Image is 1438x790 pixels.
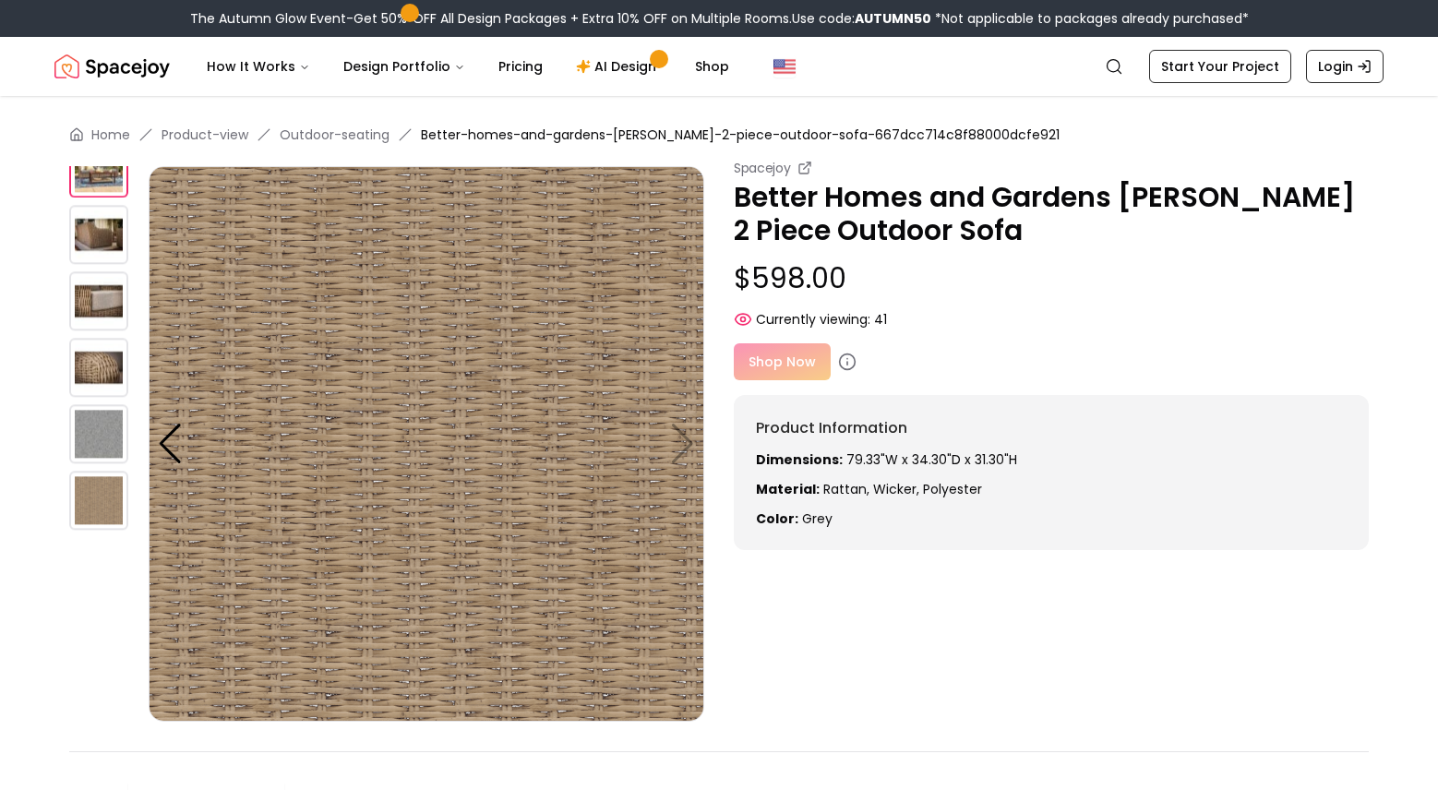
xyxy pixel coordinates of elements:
small: Spacejoy [734,159,790,177]
img: Spacejoy Logo [54,48,170,85]
button: Design Portfolio [329,48,480,85]
span: 41 [874,310,887,329]
img: https://storage.googleapis.com/spacejoy-main/assets/667dcc714c8f88000dcfe921/product_1_5cc6li3a60a2 [69,138,128,197]
a: Outdoor-seating [280,126,389,144]
button: How It Works [192,48,325,85]
strong: Material: [756,480,820,498]
p: 79.33"W x 34.30"D x 31.30"H [756,450,1347,469]
a: Start Your Project [1149,50,1291,83]
a: Product-view [162,126,248,144]
a: Shop [680,48,744,85]
div: The Autumn Glow Event-Get 50% OFF All Design Packages + Extra 10% OFF on Multiple Rooms. [190,9,1249,28]
img: United States [773,55,796,78]
img: https://storage.googleapis.com/spacejoy-main/assets/667dcc714c8f88000dcfe921/product_3_8cnp2heg20ca [69,271,128,330]
img: https://storage.googleapis.com/spacejoy-main/assets/667dcc714c8f88000dcfe921/product_2_n1a7m94g77kf [69,205,128,264]
span: grey [802,509,833,528]
strong: Dimensions: [756,450,843,469]
p: $598.00 [734,262,1369,295]
img: https://storage.googleapis.com/spacejoy-main/assets/667dcc714c8f88000dcfe921/product_1_d300p9n519c [69,471,128,530]
span: Currently viewing: [756,310,870,329]
b: AUTUMN50 [855,9,931,28]
img: https://storage.googleapis.com/spacejoy-main/assets/667dcc714c8f88000dcfe921/product_4_63l67idpn19 [69,338,128,397]
img: https://storage.googleapis.com/spacejoy-main/assets/667dcc714c8f88000dcfe921/product_0_6p1h5cag15jb [69,404,128,463]
p: Better Homes and Gardens [PERSON_NAME] 2 Piece Outdoor Sofa [734,181,1369,247]
nav: breadcrumb [69,126,1369,144]
h6: Product Information [756,417,1347,439]
a: AI Design [561,48,677,85]
nav: Global [54,37,1384,96]
a: Pricing [484,48,557,85]
nav: Main [192,48,744,85]
a: Spacejoy [54,48,170,85]
span: Better-homes-and-gardens-[PERSON_NAME]-2-piece-outdoor-sofa-667dcc714c8f88000dcfe921 [421,126,1060,144]
span: *Not applicable to packages already purchased* [931,9,1249,28]
strong: Color: [756,509,798,528]
img: https://storage.googleapis.com/spacejoy-main/assets/667dcc714c8f88000dcfe921/product_1_d300p9n519c [149,166,704,722]
a: Home [91,126,130,144]
a: Login [1306,50,1384,83]
span: Use code: [792,9,931,28]
span: Rattan, Wicker, polyester [823,480,982,498]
